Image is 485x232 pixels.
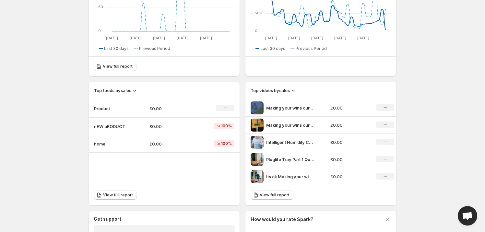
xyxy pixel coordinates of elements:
span: Last 30 days [104,46,129,51]
span: View full report [103,64,133,69]
a: Open chat [458,206,477,226]
text: [DATE] [265,36,277,40]
img: Pluglife Tray Part 1 Quick size comparison of the Peat mix 104 v the fatter tray of 77 pluglife S... [251,153,264,166]
span: Previous Period [296,46,327,51]
span: 100% [221,141,232,146]
text: 0 [255,29,257,33]
img: Intelligent Humidity Controller DUAL Control both a sonir air pro and a quest dehu with one contr... [251,136,264,149]
p: Its ok Making your wins our priority WeGotYou thehydrobros WeGotYou Making Growing Great Again We... [266,173,315,180]
text: 0 [98,29,101,33]
text: [DATE] [288,36,300,40]
text: [DATE] [357,36,369,40]
img: Making your wins our priority WeGotYou thehydrobros WeGotYou Making Growing Great Again We Delive... [251,101,264,114]
p: nEW pRODUCT [94,123,126,130]
text: [DATE] [130,36,142,40]
img: Its ok Making your wins our priority WeGotYou thehydrobros WeGotYou Making Growing Great Again We... [251,170,264,183]
p: Pluglife Tray Part 1 Quick size comparison of the Peat mix 104 v the fatter tray of 77 pluglife S... [266,156,315,163]
span: 100% [221,123,232,129]
p: £0.00 [330,105,369,111]
span: View full report [260,192,290,198]
p: home [94,141,126,147]
p: £0.00 [330,139,369,145]
text: [DATE] [106,36,118,40]
a: View full report [94,191,137,200]
span: Last 30 days [261,46,285,51]
p: Intelligent Humidity Controller DUAL Control both a sonir air pro and a quest dehu with one contr... [266,139,315,145]
p: £0.00 [330,122,369,128]
p: Making your wins our priority WeGotYou thehydrobros WeGotYou Making Growing Great Again We Delive... [266,105,315,111]
p: Making your wins our priority WeGotYou thehydrobros WeGotYou Making Growing Great Again We Delive... [266,122,315,128]
h3: Top feeds by sales [94,87,131,94]
text: [DATE] [177,36,189,40]
text: 500 [255,11,262,15]
text: [DATE] [311,36,323,40]
h3: How would you rate Spark? [251,216,313,223]
span: Previous Period [139,46,170,51]
h3: Get support [94,216,121,222]
p: £0.00 [330,156,369,163]
text: [DATE] [153,36,165,40]
text: [DATE] [334,36,346,40]
a: View full report [251,191,293,200]
text: [DATE] [200,36,212,40]
p: £0.00 [149,123,195,130]
p: Product [94,105,126,112]
img: Making your wins our priority WeGotYou thehydrobros WeGotYou Making Growing Great Again We Delive... [251,119,264,132]
p: £0.00 [330,173,369,180]
span: View full report [103,192,133,198]
text: 50 [98,5,103,9]
a: View full report [94,62,136,71]
h3: Top videos by sales [251,87,290,94]
p: £0.00 [149,105,195,112]
p: £0.00 [149,141,195,147]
